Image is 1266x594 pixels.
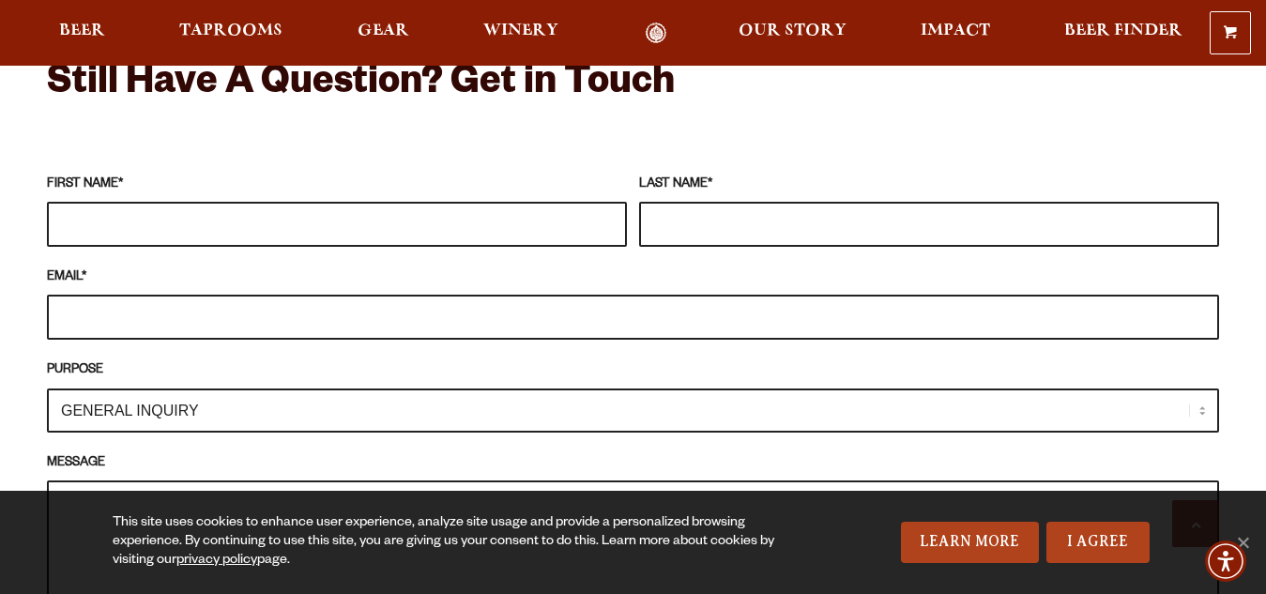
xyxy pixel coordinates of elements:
div: This site uses cookies to enhance user experience, analyze site usage and provide a personalized ... [113,514,816,571]
abbr: required [118,178,123,191]
span: Impact [921,23,990,38]
span: Winery [483,23,558,38]
label: PURPOSE [47,360,1219,381]
label: FIRST NAME [47,175,627,195]
a: Impact [908,23,1002,44]
span: Our Story [739,23,847,38]
a: Odell Home [621,23,692,44]
a: Beer [47,23,117,44]
abbr: required [708,178,712,191]
span: Taprooms [179,23,282,38]
label: MESSAGE [47,453,1219,474]
a: Taprooms [167,23,295,44]
abbr: required [82,271,86,284]
a: I Agree [1046,522,1150,563]
span: Beer Finder [1064,23,1182,38]
a: Winery [471,23,571,44]
a: privacy policy [176,554,257,569]
a: Beer Finder [1052,23,1195,44]
a: Learn More [901,522,1039,563]
span: Beer [59,23,105,38]
label: LAST NAME [639,175,1219,195]
div: Accessibility Menu [1205,541,1246,582]
span: Gear [358,23,409,38]
a: Our Story [726,23,859,44]
a: Gear [345,23,421,44]
label: EMAIL [47,267,1219,288]
h2: Still Have A Question? Get in Touch [47,63,1219,108]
